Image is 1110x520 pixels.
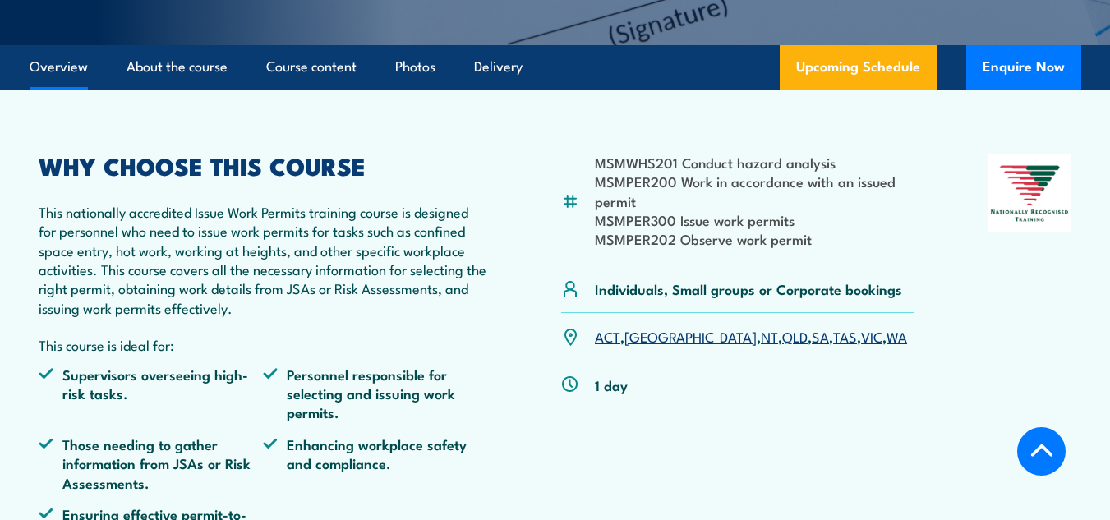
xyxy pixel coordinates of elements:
a: TAS [833,326,857,346]
a: SA [812,326,829,346]
button: Enquire Now [966,45,1081,90]
li: MSMWHS201 Conduct hazard analysis [595,153,914,172]
li: Personnel responsible for selecting and issuing work permits. [263,365,487,422]
p: 1 day [595,375,628,394]
a: VIC [861,326,882,346]
p: , , , , , , , [595,327,907,346]
a: Upcoming Schedule [780,45,937,90]
a: ACT [595,326,620,346]
a: NT [761,326,778,346]
h2: WHY CHOOSE THIS COURSE [39,154,486,176]
a: About the course [127,45,228,89]
p: This course is ideal for: [39,335,486,354]
a: Delivery [474,45,523,89]
a: Overview [30,45,88,89]
p: Individuals, Small groups or Corporate bookings [595,279,902,298]
a: [GEOGRAPHIC_DATA] [624,326,757,346]
li: Enhancing workplace safety and compliance. [263,435,487,492]
li: Those needing to gather information from JSAs or Risk Assessments. [39,435,263,492]
li: MSMPER202 Observe work permit [595,229,914,248]
li: MSMPER300 Issue work permits [595,210,914,229]
img: Nationally Recognised Training logo. [988,154,1071,232]
a: WA [887,326,907,346]
li: Supervisors overseeing high-risk tasks. [39,365,263,422]
p: This nationally accredited Issue Work Permits training course is designed for personnel who need ... [39,202,486,317]
a: Course content [266,45,357,89]
a: QLD [782,326,808,346]
a: Photos [395,45,435,89]
li: MSMPER200 Work in accordance with an issued permit [595,172,914,210]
